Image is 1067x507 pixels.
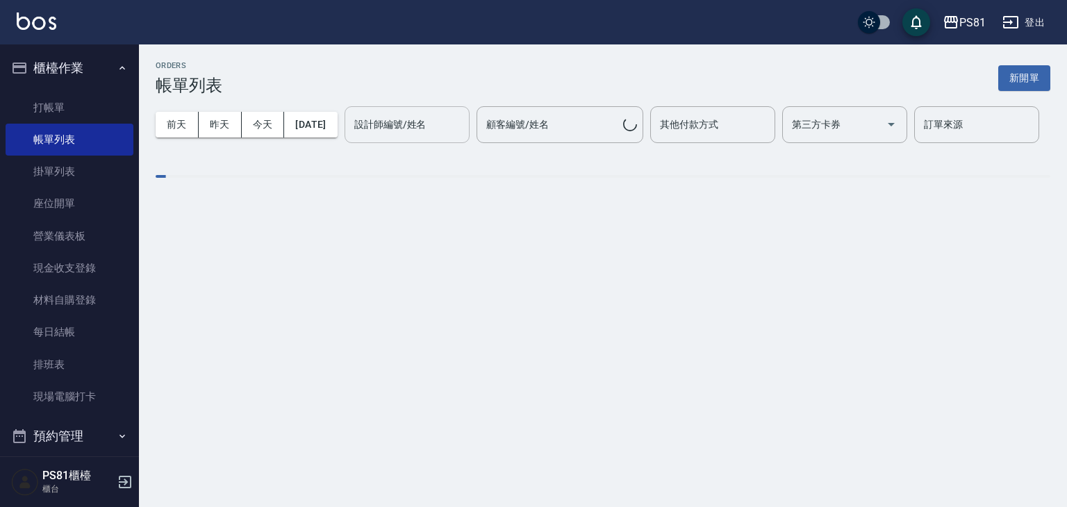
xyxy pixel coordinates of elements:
button: save [902,8,930,36]
button: 櫃檯作業 [6,50,133,86]
button: Open [880,113,902,135]
button: [DATE] [284,112,337,138]
button: 今天 [242,112,285,138]
img: Logo [17,13,56,30]
div: PS81 [959,14,986,31]
a: 掛單列表 [6,156,133,188]
a: 新開單 [998,71,1050,84]
button: PS81 [937,8,991,37]
a: 材料自購登錄 [6,284,133,316]
a: 現金收支登錄 [6,252,133,284]
h2: ORDERS [156,61,222,70]
h5: PS81櫃檯 [42,469,113,483]
button: 昨天 [199,112,242,138]
a: 排班表 [6,349,133,381]
button: 前天 [156,112,199,138]
img: Person [11,468,39,496]
a: 現場電腦打卡 [6,381,133,413]
h3: 帳單列表 [156,76,222,95]
a: 座位開單 [6,188,133,219]
a: 帳單列表 [6,124,133,156]
a: 打帳單 [6,92,133,124]
button: 登出 [997,10,1050,35]
button: 新開單 [998,65,1050,91]
button: 報表及分析 [6,454,133,490]
a: 營業儀表板 [6,220,133,252]
p: 櫃台 [42,483,113,495]
button: 預約管理 [6,418,133,454]
a: 每日結帳 [6,316,133,348]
